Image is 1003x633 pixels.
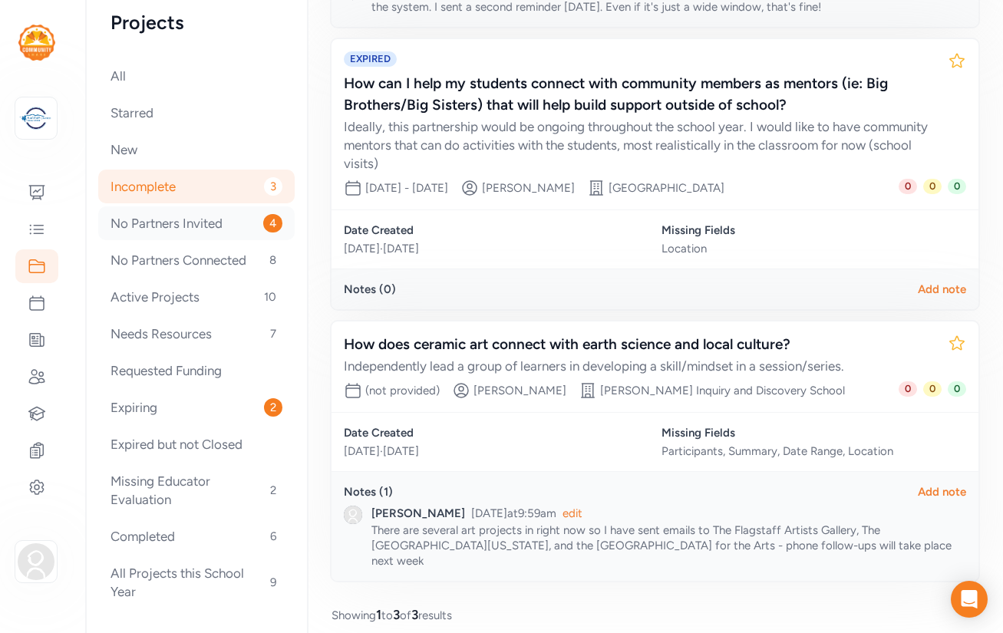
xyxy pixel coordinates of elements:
div: No Partners Invited [98,206,295,240]
div: How does ceramic art connect with earth science and local culture? [344,334,935,355]
span: 0 [899,381,917,397]
div: Ideally, this partnership would be ongoing throughout the school year. I would like to have commu... [344,117,935,173]
div: [GEOGRAPHIC_DATA] [609,180,724,196]
div: Participants, Summary, Date Range, Location [662,443,967,459]
span: 2 [264,398,282,417]
span: 1 [376,607,381,622]
span: 7 [264,325,282,343]
div: Notes ( 1 ) [344,484,393,499]
div: Requested Funding [98,354,295,387]
div: Missing Fields [662,425,967,440]
div: Needs Resources [98,317,295,351]
div: [DATE] · [DATE] [344,241,649,256]
span: 10 [258,288,282,306]
div: Starred [98,96,295,130]
div: Add note [918,484,966,499]
div: [PERSON_NAME] [371,506,465,521]
div: Date Created [344,425,649,440]
div: Missing Educator Evaluation [98,464,295,516]
span: 3 [411,607,418,622]
div: Incomplete [98,170,295,203]
span: 0 [899,179,917,194]
span: 2 [264,481,282,499]
div: [DATE] - [DATE] [365,180,448,196]
div: Add note [918,282,966,297]
span: Showing to of results [332,605,452,624]
span: 4 [263,214,282,232]
img: logo [19,101,53,135]
div: Notes ( 0 ) [344,282,396,297]
div: Expired but not Closed [98,427,295,461]
span: 0 [948,381,966,397]
span: 6 [264,527,282,546]
span: 0 [948,179,966,194]
div: Expiring [98,391,295,424]
div: [PERSON_NAME] [473,383,566,398]
h2: Projects [111,10,282,35]
div: [PERSON_NAME] Inquiry and Discovery School [600,383,845,398]
p: There are several art projects in right now so I have sent emails to The Flagstaff Artists Galler... [371,523,966,569]
span: 8 [263,251,282,269]
div: (not provided) [365,383,440,398]
div: Independently lead a group of learners in developing a skill/mindset in a session/series. [344,357,935,375]
div: All [98,59,295,93]
div: [DATE] at 9:59am [471,506,556,521]
div: [DATE] · [DATE] [344,443,649,459]
div: edit [563,506,582,521]
div: How can I help my students connect with community members as mentors (ie: Big Brothers/Big Sister... [344,73,935,116]
img: logo [18,25,55,61]
div: [PERSON_NAME] [482,180,575,196]
div: Missing Fields [662,223,967,238]
span: 3 [393,607,400,622]
div: All Projects this School Year [98,556,295,608]
div: Active Projects [98,280,295,314]
div: No Partners Connected [98,243,295,277]
div: Date Created [344,223,649,238]
span: 0 [923,179,942,194]
span: EXPIRED [344,51,397,67]
span: 9 [264,573,282,592]
span: 0 [923,381,942,397]
span: 3 [264,177,282,196]
div: New [98,133,295,166]
img: Avatar [344,506,362,524]
div: Location [662,241,967,256]
div: Completed [98,519,295,553]
div: Open Intercom Messenger [951,581,988,618]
